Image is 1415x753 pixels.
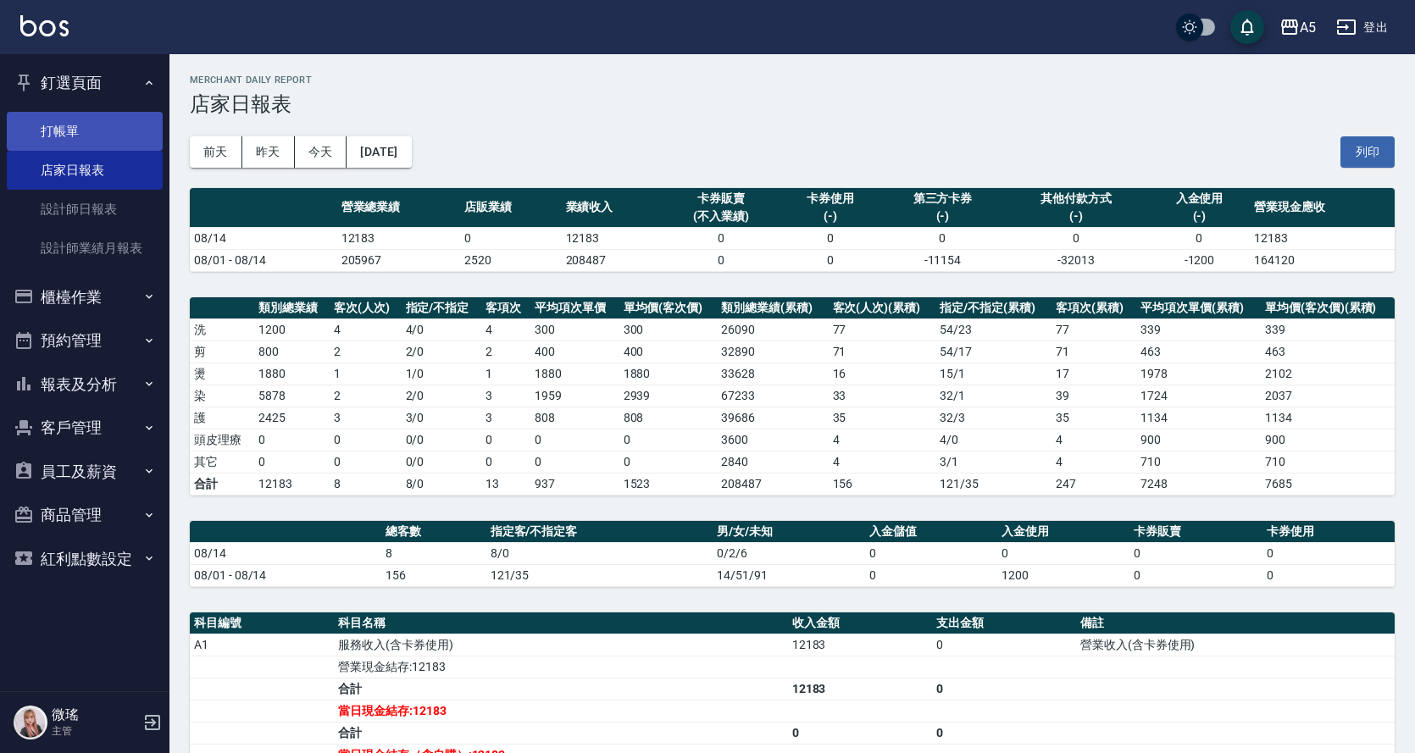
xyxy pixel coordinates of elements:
[1052,341,1136,363] td: 71
[1261,451,1395,473] td: 710
[190,385,254,407] td: 染
[7,190,163,229] a: 設計師日報表
[460,188,562,228] th: 店販業績
[190,188,1395,272] table: a dense table
[829,297,936,319] th: 客次(人次)(累積)
[7,493,163,537] button: 商品管理
[1261,429,1395,451] td: 900
[190,297,1395,496] table: a dense table
[788,612,932,634] th: 收入金額
[935,297,1052,319] th: 指定/不指定(累積)
[1004,227,1149,249] td: 0
[788,634,932,656] td: 12183
[1129,542,1262,564] td: 0
[1149,227,1251,249] td: 0
[562,227,663,249] td: 12183
[935,363,1052,385] td: 15 / 1
[402,363,482,385] td: 1 / 0
[334,722,788,744] td: 合計
[1153,208,1246,225] div: (-)
[829,318,936,341] td: 77
[254,451,330,473] td: 0
[381,564,486,586] td: 156
[1136,451,1261,473] td: 710
[334,634,788,656] td: 服務收入(含卡券使用)
[1052,318,1136,341] td: 77
[530,451,619,473] td: 0
[1004,249,1149,271] td: -32013
[1250,249,1395,271] td: 164120
[330,429,402,451] td: 0
[1261,407,1395,429] td: 1134
[1076,612,1395,634] th: 備註
[330,341,402,363] td: 2
[530,429,619,451] td: 0
[997,564,1129,586] td: 1200
[481,407,530,429] td: 3
[530,297,619,319] th: 平均項次單價
[881,227,1004,249] td: 0
[1262,564,1395,586] td: 0
[932,612,1076,634] th: 支出金額
[14,706,47,739] img: Person
[190,473,254,495] td: 合計
[7,406,163,450] button: 客戶管理
[7,61,163,105] button: 釘選頁面
[402,341,482,363] td: 2 / 0
[1262,542,1395,564] td: 0
[935,451,1052,473] td: 3 / 1
[935,429,1052,451] td: 4 / 0
[330,318,402,341] td: 4
[619,297,718,319] th: 單均價(客次價)
[242,136,295,168] button: 昨天
[402,385,482,407] td: 2 / 0
[619,451,718,473] td: 0
[1136,318,1261,341] td: 339
[713,564,865,586] td: 14/51/91
[1136,429,1261,451] td: 900
[7,450,163,494] button: 員工及薪資
[1136,473,1261,495] td: 7248
[717,473,828,495] td: 208487
[1340,136,1395,168] button: 列印
[7,537,163,581] button: 紅利點數設定
[1008,190,1145,208] div: 其他付款方式
[713,542,865,564] td: 0/2/6
[935,318,1052,341] td: 54 / 23
[7,363,163,407] button: 報表及分析
[935,341,1052,363] td: 54 / 17
[619,385,718,407] td: 2939
[330,385,402,407] td: 2
[1136,407,1261,429] td: 1134
[334,700,788,722] td: 當日現金結存:12183
[663,227,780,249] td: 0
[1052,473,1136,495] td: 247
[52,706,138,723] h5: 微瑤
[1136,363,1261,385] td: 1978
[780,249,881,271] td: 0
[190,612,334,634] th: 科目編號
[481,341,530,363] td: 2
[717,429,828,451] td: 3600
[829,407,936,429] td: 35
[486,521,713,543] th: 指定客/不指定客
[190,429,254,451] td: 頭皮理療
[330,407,402,429] td: 3
[190,249,337,271] td: 08/01 - 08/14
[20,15,69,36] img: Logo
[337,227,460,249] td: 12183
[865,521,997,543] th: 入金儲值
[829,429,936,451] td: 4
[1250,227,1395,249] td: 12183
[254,407,330,429] td: 2425
[829,341,936,363] td: 71
[190,341,254,363] td: 剪
[1261,363,1395,385] td: 2102
[1052,385,1136,407] td: 39
[254,318,330,341] td: 1200
[481,385,530,407] td: 3
[190,92,1395,116] h3: 店家日報表
[619,429,718,451] td: 0
[530,385,619,407] td: 1959
[1261,473,1395,495] td: 7685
